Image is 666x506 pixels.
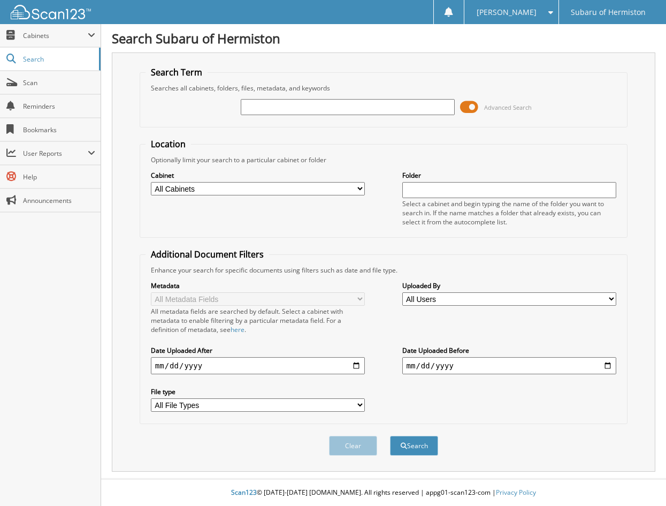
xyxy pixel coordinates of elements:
span: Announcements [23,196,95,205]
span: Search [23,55,94,64]
div: Select a cabinet and begin typing the name of the folder you want to search in. If the name match... [402,199,617,226]
span: Cabinets [23,31,88,40]
label: Date Uploaded Before [402,346,617,355]
label: Cabinet [151,171,365,180]
h1: Search Subaru of Hermiston [112,29,655,47]
iframe: Chat Widget [613,455,666,506]
legend: Location [146,138,191,150]
img: scan123-logo-white.svg [11,5,91,19]
span: Scan123 [231,488,257,497]
div: Enhance your search for specific documents using filters such as date and file type. [146,266,622,275]
div: Searches all cabinets, folders, files, metadata, and keywords [146,84,622,93]
label: Metadata [151,281,365,290]
legend: Additional Document Filters [146,248,269,260]
a: Privacy Policy [496,488,536,497]
div: © [DATE]-[DATE] [DOMAIN_NAME]. All rights reserved | appg01-scan123-com | [101,480,666,506]
span: Subaru of Hermiston [571,9,646,16]
label: Folder [402,171,617,180]
span: Help [23,172,95,182]
label: File type [151,387,365,396]
legend: Search Term [146,66,208,78]
a: here [231,325,244,334]
div: Optionally limit your search to a particular cabinet or folder [146,155,622,164]
input: end [402,357,617,374]
label: Date Uploaded After [151,346,365,355]
button: Clear [329,436,377,456]
span: [PERSON_NAME] [477,9,537,16]
div: All metadata fields are searched by default. Select a cabinet with metadata to enable filtering b... [151,307,365,334]
input: start [151,357,365,374]
button: Search [390,436,438,456]
span: User Reports [23,149,88,158]
span: Scan [23,78,95,87]
span: Advanced Search [484,103,532,111]
span: Bookmarks [23,125,95,134]
span: Reminders [23,102,95,111]
label: Uploaded By [402,281,617,290]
